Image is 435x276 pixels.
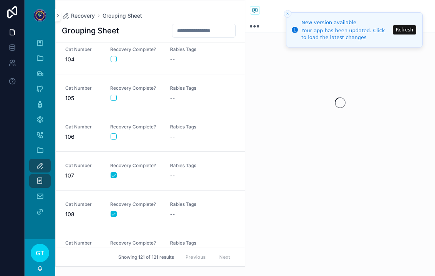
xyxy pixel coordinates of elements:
a: Cat Number106Recovery Complete?Rabies Tags-- [56,113,245,152]
a: Cat Number104Recovery Complete?Rabies Tags-- [56,36,245,74]
span: -- [170,172,175,179]
span: 108 [65,210,101,218]
div: New version available [301,19,390,26]
span: -- [170,210,175,218]
span: Recovery [71,12,95,20]
a: Cat Number109Recovery Complete?Rabies Tags-- [56,229,245,268]
span: Cat Number [65,240,101,246]
img: App logo [34,9,46,21]
span: Rabies Tags [170,201,221,207]
span: Cat Number [65,46,101,53]
span: Cat Number [65,124,101,130]
span: 105 [65,94,101,102]
span: Cat Number [65,163,101,169]
a: Recovery [62,12,95,20]
span: -- [170,133,175,141]
span: Recovery Complete? [110,85,161,91]
span: Rabies Tags [170,240,221,246]
span: 104 [65,56,101,63]
span: 107 [65,172,101,179]
span: 106 [65,133,101,141]
div: scrollable content [25,31,55,228]
button: Close toast [284,10,291,18]
span: Rabies Tags [170,163,221,169]
span: Rabies Tags [170,85,221,91]
a: Cat Number105Recovery Complete?Rabies Tags-- [56,74,245,113]
span: -- [170,56,175,63]
span: Recovery Complete? [110,124,161,130]
span: Recovery Complete? [110,46,161,53]
div: Your app has been updated. Click to load the latest changes [301,27,390,41]
a: Grouping Sheet [103,12,142,20]
span: Rabies Tags [170,46,221,53]
a: Cat Number107Recovery Complete?Rabies Tags-- [56,152,245,191]
span: GT [36,248,44,258]
button: Refresh [393,25,416,34]
a: Cat Number108Recovery Complete?Rabies Tags-- [56,191,245,229]
span: Cat Number [65,201,101,207]
span: Recovery Complete? [110,163,161,169]
h1: Grouping Sheet [62,25,119,36]
span: Cat Number [65,85,101,91]
span: Rabies Tags [170,124,221,130]
span: Recovery Complete? [110,201,161,207]
span: -- [170,94,175,102]
span: Recovery Complete? [110,240,161,246]
span: Showing 121 of 121 results [118,254,174,260]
